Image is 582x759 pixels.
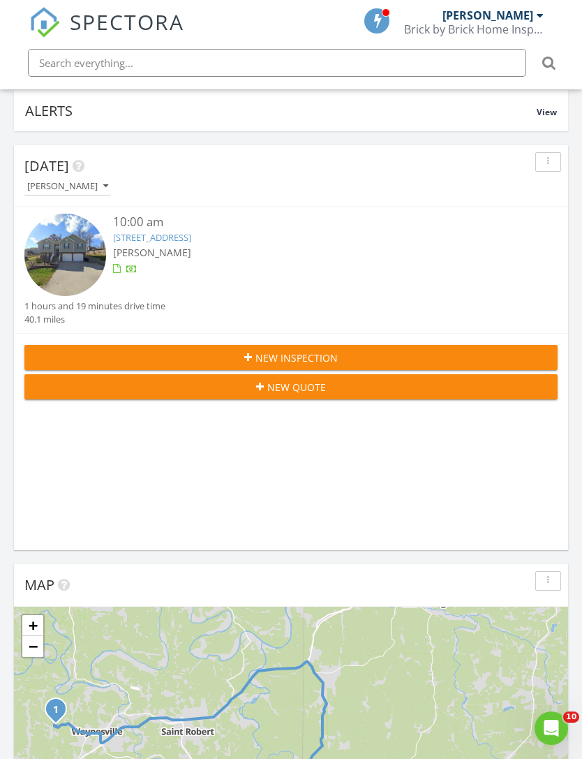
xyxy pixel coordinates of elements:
[29,7,60,38] img: The Best Home Inspection Software - Spectora
[563,712,579,723] span: 10
[537,106,557,118] span: View
[53,705,59,715] i: 1
[404,22,544,36] div: Brick by Brick Home Inspections, LLC
[28,49,526,77] input: Search everything...
[24,156,69,175] span: [DATE]
[56,709,64,717] div: 23529 Restore Rd , Waynesville, MO 65583
[113,214,513,231] div: 10:00 am
[24,575,54,594] span: Map
[267,380,326,395] span: New Quote
[22,636,43,657] a: Zoom out
[442,8,533,22] div: [PERSON_NAME]
[24,214,558,326] a: 10:00 am [STREET_ADDRESS] [PERSON_NAME] 1 hours and 19 minutes drive time 40.1 miles
[70,7,184,36] span: SPECTORA
[535,712,568,745] iframe: Intercom live chat
[113,246,191,259] span: [PERSON_NAME]
[22,615,43,636] a: Zoom in
[29,19,184,48] a: SPECTORA
[27,182,108,191] div: [PERSON_NAME]
[24,214,106,295] img: streetview
[24,313,165,326] div: 40.1 miles
[24,177,111,196] button: [PERSON_NAME]
[255,351,338,365] span: New Inspection
[24,345,558,370] button: New Inspection
[113,231,191,244] a: [STREET_ADDRESS]
[25,101,537,120] div: Alerts
[24,300,165,313] div: 1 hours and 19 minutes drive time
[24,374,558,399] button: New Quote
